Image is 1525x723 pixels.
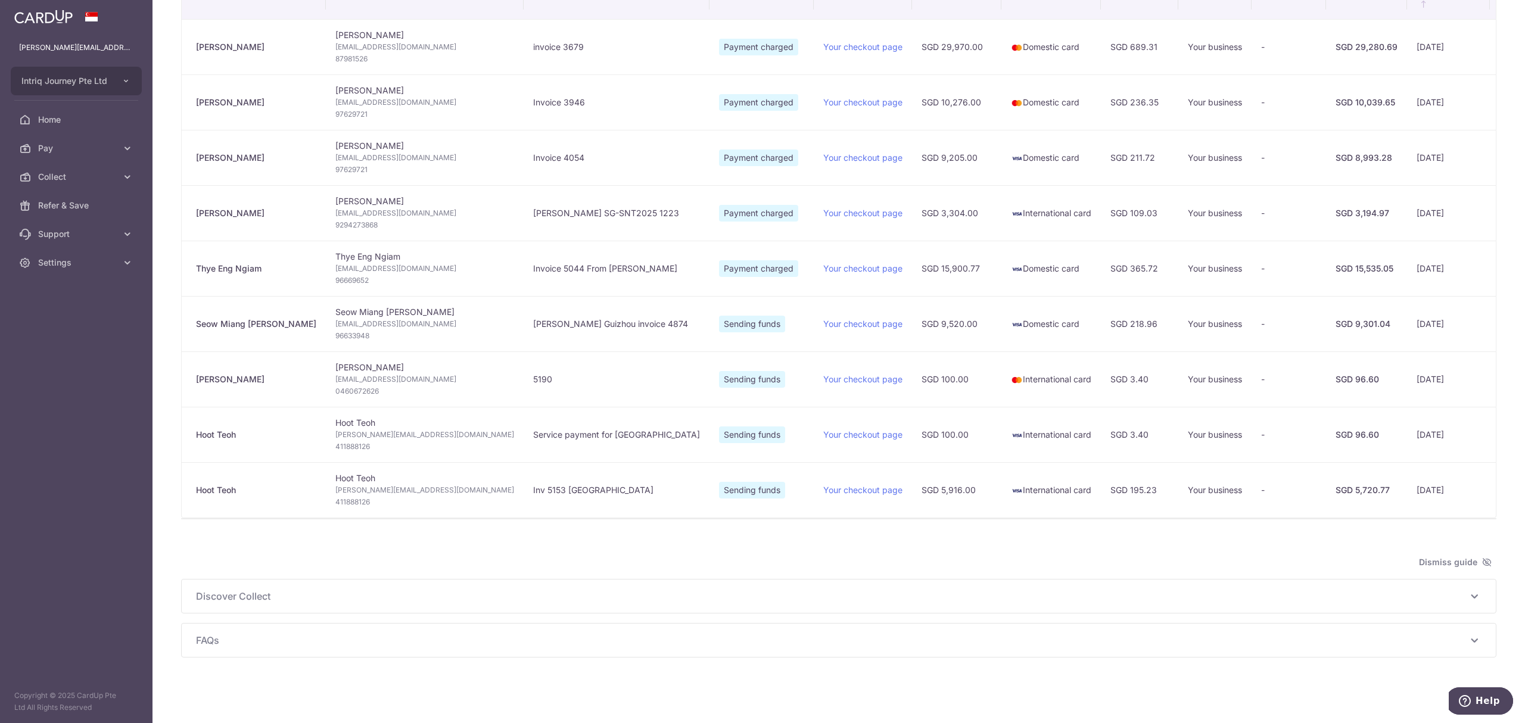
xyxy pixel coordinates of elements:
[1252,407,1326,462] td: -
[335,484,514,496] span: [PERSON_NAME][EMAIL_ADDRESS][DOMAIN_NAME]
[1252,351,1326,407] td: -
[1407,241,1490,296] td: [DATE]
[1252,241,1326,296] td: -
[196,207,316,219] div: [PERSON_NAME]
[335,496,514,508] span: 411888126
[1336,263,1398,275] div: SGD 15,535.05
[11,67,142,95] button: Intriq Journey Pte Ltd
[912,241,1001,296] td: SGD 15,900.77
[823,485,902,495] a: Your checkout page
[1449,687,1513,717] iframe: Opens a widget where you can find more information
[823,152,902,163] a: Your checkout page
[912,407,1001,462] td: SGD 100.00
[1336,152,1398,164] div: SGD 8,993.28
[19,42,133,54] p: [PERSON_NAME][EMAIL_ADDRESS][DOMAIN_NAME]
[1407,351,1490,407] td: [DATE]
[1101,19,1178,74] td: SGD 689.31
[196,429,316,441] div: Hoot Teoh
[524,241,709,296] td: Invoice 5044 From [PERSON_NAME]
[823,208,902,218] a: Your checkout page
[524,407,709,462] td: Service payment for [GEOGRAPHIC_DATA]
[1407,296,1490,351] td: [DATE]
[719,426,785,443] span: Sending funds
[335,219,514,231] span: 9294273868
[335,330,514,342] span: 96633948
[335,385,514,397] span: 0460672626
[196,263,316,275] div: Thye Eng Ngiam
[719,149,798,166] span: Payment charged
[196,589,1482,603] p: Discover Collect
[1336,96,1398,108] div: SGD 10,039.65
[719,371,785,388] span: Sending funds
[38,114,117,126] span: Home
[1178,19,1252,74] td: Your business
[1336,41,1398,53] div: SGD 29,280.69
[335,164,514,176] span: 97629721
[38,171,117,183] span: Collect
[823,42,902,52] a: Your checkout page
[1011,374,1023,386] img: mastercard-sm-87a3fd1e0bddd137fecb07648320f44c262e2538e7db6024463105ddbc961eb2.png
[326,407,524,462] td: Hoot Teoh
[196,633,1467,647] span: FAQs
[326,74,524,130] td: [PERSON_NAME]
[1001,407,1101,462] td: International card
[1252,74,1326,130] td: -
[38,257,117,269] span: Settings
[1336,429,1398,441] div: SGD 96.60
[1178,185,1252,241] td: Your business
[524,19,709,74] td: invoice 3679
[335,373,514,385] span: [EMAIL_ADDRESS][DOMAIN_NAME]
[1407,130,1490,185] td: [DATE]
[524,351,709,407] td: 5190
[1101,351,1178,407] td: SGD 3.40
[912,130,1001,185] td: SGD 9,205.00
[1001,241,1101,296] td: Domestic card
[335,96,514,108] span: [EMAIL_ADDRESS][DOMAIN_NAME]
[1407,185,1490,241] td: [DATE]
[1101,185,1178,241] td: SGD 109.03
[196,318,316,330] div: Seow Miang [PERSON_NAME]
[912,351,1001,407] td: SGD 100.00
[1001,296,1101,351] td: Domestic card
[1001,462,1101,518] td: International card
[196,41,316,53] div: [PERSON_NAME]
[196,373,316,385] div: [PERSON_NAME]
[719,94,798,111] span: Payment charged
[196,152,316,164] div: [PERSON_NAME]
[326,185,524,241] td: [PERSON_NAME]
[823,97,902,107] a: Your checkout page
[335,207,514,219] span: [EMAIL_ADDRESS][DOMAIN_NAME]
[196,96,316,108] div: [PERSON_NAME]
[1178,351,1252,407] td: Your business
[1001,74,1101,130] td: Domestic card
[524,296,709,351] td: [PERSON_NAME] Guizhou invoice 4874
[524,462,709,518] td: Inv 5153 [GEOGRAPHIC_DATA]
[1336,207,1398,219] div: SGD 3,194.97
[823,319,902,329] a: Your checkout page
[1336,373,1398,385] div: SGD 96.60
[326,19,524,74] td: [PERSON_NAME]
[719,260,798,277] span: Payment charged
[1407,74,1490,130] td: [DATE]
[823,374,902,384] a: Your checkout page
[1419,555,1492,569] span: Dismiss guide
[326,462,524,518] td: Hoot Teoh
[1336,484,1398,496] div: SGD 5,720.77
[1001,185,1101,241] td: International card
[196,484,316,496] div: Hoot Teoh
[1252,462,1326,518] td: -
[38,228,117,240] span: Support
[1252,19,1326,74] td: -
[326,296,524,351] td: Seow Miang [PERSON_NAME]
[524,130,709,185] td: Invoice 4054
[335,152,514,164] span: [EMAIL_ADDRESS][DOMAIN_NAME]
[1101,296,1178,351] td: SGD 218.96
[335,53,514,65] span: 87981526
[1178,296,1252,351] td: Your business
[719,316,785,332] span: Sending funds
[1178,74,1252,130] td: Your business
[1178,407,1252,462] td: Your business
[823,429,902,440] a: Your checkout page
[1178,462,1252,518] td: Your business
[1252,130,1326,185] td: -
